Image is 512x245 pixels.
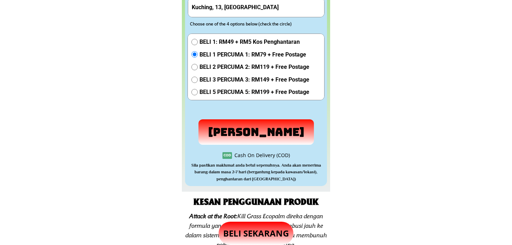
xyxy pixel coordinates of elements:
p: BELI SEKARANG [219,222,293,245]
h2: KESAN PENGGUNAAN PRODUK [186,194,326,208]
div: Cash On Delivery (COD) [234,151,290,159]
span: BELI 5 PERCUMA 5: RM199 + Free Postage [200,88,309,97]
div: Choose one of the 4 options below (check the circle) [190,20,309,27]
span: BELI 1 PERCUMA 1: RM79 + Free Postage [200,50,309,59]
h3: Sila pastikan maklumat anda betul sepenuhnya. Anda akan menerima barang dalam masa 2-7 hari (berg... [187,162,325,183]
span: Attack at the Root: [189,212,237,220]
span: BELI 3 PERCUMA 3: RM149 + Free Postage [200,75,309,84]
p: [PERSON_NAME] [198,119,314,145]
span: BELI 1: RM49 + RM5 Kos Penghantaran [200,37,309,47]
span: BELI 2 PERCUMA 2: RM119 + Free Postage [200,62,309,72]
h3: COD [222,152,232,158]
